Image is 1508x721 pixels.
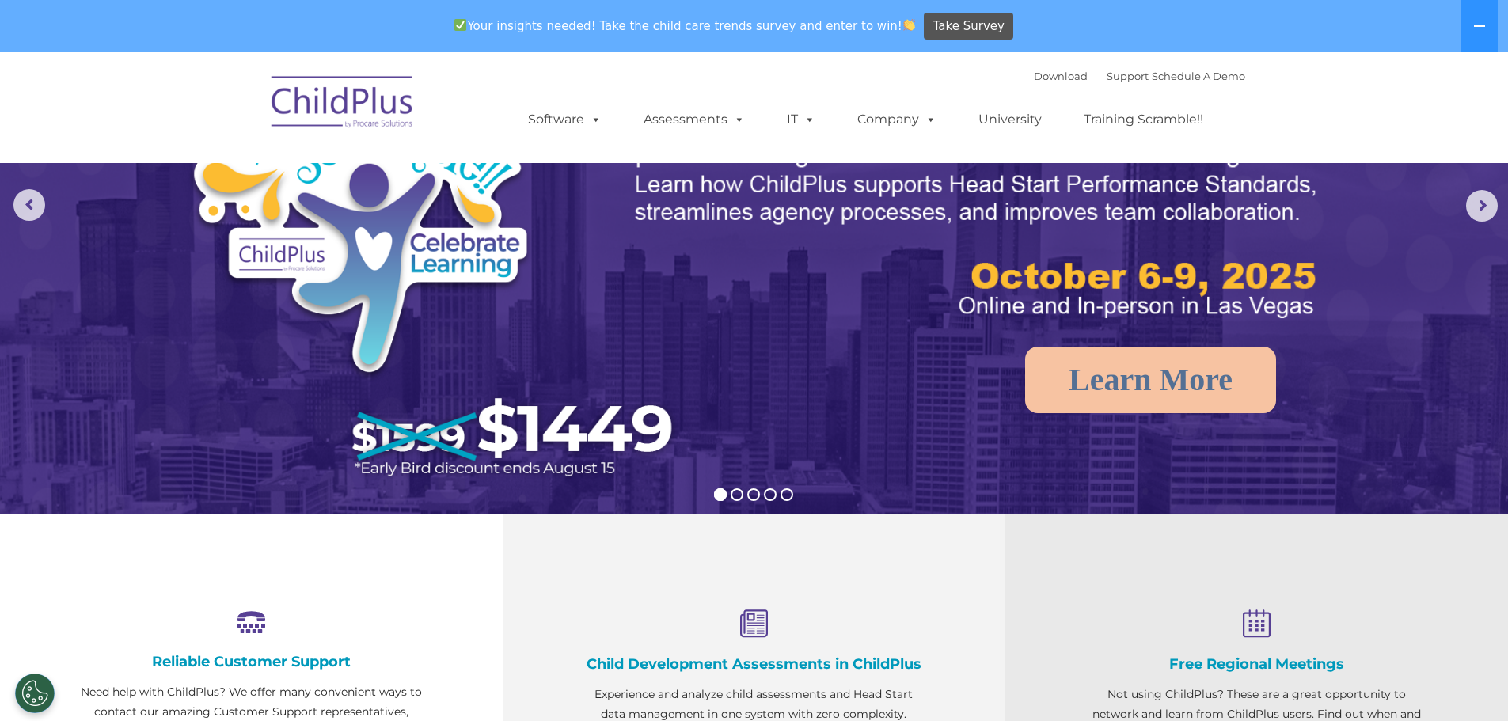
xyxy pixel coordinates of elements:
iframe: Chat Widget [1249,550,1508,721]
h4: Reliable Customer Support [79,653,424,670]
a: Training Scramble!! [1068,104,1219,135]
a: IT [771,104,831,135]
a: Company [841,104,952,135]
a: Software [512,104,617,135]
h4: Child Development Assessments in ChildPlus [582,655,926,673]
a: Support [1107,70,1149,82]
img: ChildPlus by Procare Solutions [264,65,422,144]
span: Last name [220,104,268,116]
a: Schedule A Demo [1152,70,1245,82]
span: Phone number [220,169,287,181]
a: Take Survey [924,13,1013,40]
a: Learn More [1025,347,1276,413]
span: Take Survey [933,13,1005,40]
h4: Free Regional Meetings [1084,655,1429,673]
a: Assessments [628,104,761,135]
img: ✅ [454,19,466,31]
font: | [1034,70,1245,82]
button: Cookies Settings [15,674,55,713]
img: 👏 [903,19,915,31]
a: University [963,104,1058,135]
a: Download [1034,70,1088,82]
span: Your insights needed! Take the child care trends survey and enter to win! [448,10,922,41]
